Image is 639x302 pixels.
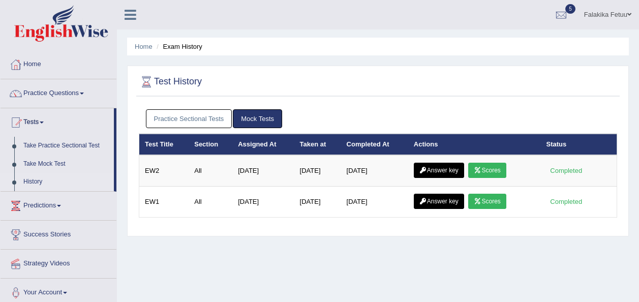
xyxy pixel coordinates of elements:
a: Strategy Videos [1,250,116,275]
th: Section [189,134,232,155]
th: Actions [408,134,541,155]
th: Status [541,134,617,155]
a: Predictions [1,192,116,217]
a: Home [1,50,116,76]
td: [DATE] [232,155,294,187]
td: [DATE] [294,187,341,218]
th: Taken at [294,134,341,155]
div: Completed [546,196,586,207]
td: All [189,187,232,218]
a: Take Mock Test [19,155,114,173]
a: Success Stories [1,221,116,246]
td: [DATE] [294,155,341,187]
a: Answer key [414,163,464,178]
a: Practice Sectional Tests [146,109,232,128]
a: History [19,173,114,191]
span: 5 [565,4,575,14]
a: Take Practice Sectional Test [19,137,114,155]
td: EW2 [139,155,189,187]
a: Tests [1,108,114,134]
a: Answer key [414,194,464,209]
a: Scores [468,163,506,178]
h2: Test History [139,74,202,89]
div: Completed [546,165,586,176]
th: Test Title [139,134,189,155]
a: Home [135,43,153,50]
a: Scores [468,194,506,209]
td: [DATE] [341,155,408,187]
th: Completed At [341,134,408,155]
li: Exam History [154,42,202,51]
td: All [189,155,232,187]
td: EW1 [139,187,189,218]
a: Practice Questions [1,79,116,105]
a: Mock Tests [233,109,282,128]
td: [DATE] [232,187,294,218]
td: [DATE] [341,187,408,218]
th: Assigned At [232,134,294,155]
